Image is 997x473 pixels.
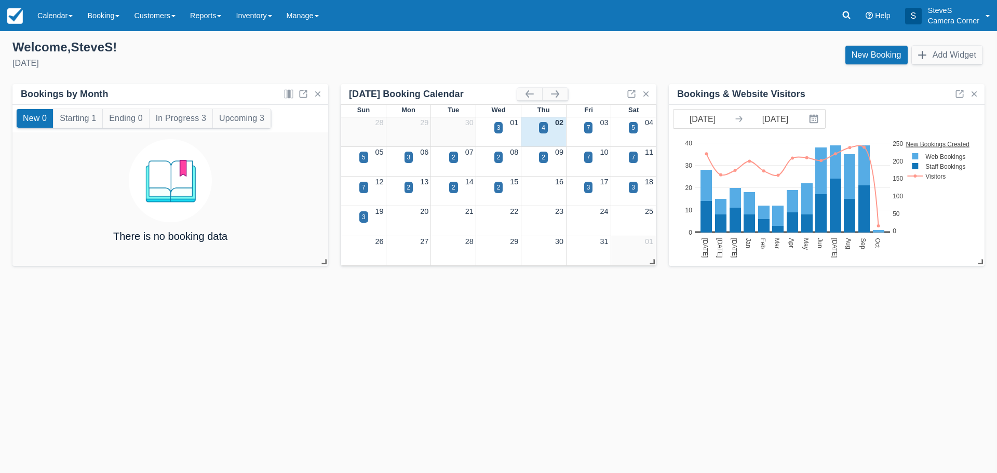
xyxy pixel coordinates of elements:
[673,110,732,128] input: Start Date
[555,178,563,186] a: 16
[645,207,653,215] a: 25
[555,207,563,215] a: 23
[587,183,590,192] div: 3
[845,46,908,64] a: New Booking
[465,118,474,127] a: 30
[587,153,590,162] div: 7
[53,109,102,128] button: Starting 1
[928,16,979,26] p: Camera Corner
[631,183,635,192] div: 3
[587,123,590,132] div: 7
[645,178,653,186] a: 18
[7,8,23,24] img: checkfront-main-nav-mini-logo.png
[866,12,873,19] i: Help
[628,106,639,114] span: Sat
[465,148,474,156] a: 07
[906,140,970,147] text: New Bookings Created
[420,118,428,127] a: 29
[491,106,505,114] span: Wed
[129,139,212,222] img: booking.png
[465,207,474,215] a: 21
[21,88,109,100] div: Bookings by Month
[555,237,563,246] a: 30
[600,207,608,215] a: 24
[645,148,653,156] a: 11
[600,118,608,127] a: 03
[497,123,501,132] div: 3
[905,8,922,24] div: S
[677,88,805,100] div: Bookings & Website Visitors
[407,153,411,162] div: 3
[600,237,608,246] a: 31
[113,231,227,242] h4: There is no booking data
[150,109,212,128] button: In Progress 3
[362,183,366,192] div: 7
[213,109,271,128] button: Upcoming 3
[375,207,384,215] a: 19
[375,178,384,186] a: 12
[584,106,593,114] span: Fri
[510,118,518,127] a: 01
[420,148,428,156] a: 06
[497,183,501,192] div: 2
[542,123,545,132] div: 4
[375,237,384,246] a: 26
[510,237,518,246] a: 29
[448,106,459,114] span: Tue
[746,110,804,128] input: End Date
[357,106,370,114] span: Sun
[375,148,384,156] a: 05
[600,178,608,186] a: 17
[103,109,149,128] button: Ending 0
[804,110,825,128] button: Interact with the calendar and add the check-in date for your trip.
[645,237,653,246] a: 01
[537,106,550,114] span: Thu
[928,5,979,16] p: SteveS
[362,153,366,162] div: 5
[510,148,518,156] a: 08
[555,118,563,127] a: 02
[17,109,53,128] button: New 0
[497,153,501,162] div: 2
[645,118,653,127] a: 04
[600,148,608,156] a: 10
[555,148,563,156] a: 09
[375,118,384,127] a: 28
[407,183,411,192] div: 2
[420,207,428,215] a: 20
[631,123,635,132] div: 5
[542,153,545,162] div: 2
[362,212,366,222] div: 3
[401,106,415,114] span: Mon
[510,207,518,215] a: 22
[452,183,455,192] div: 2
[465,178,474,186] a: 14
[510,178,518,186] a: 15
[12,57,490,70] div: [DATE]
[875,11,891,20] span: Help
[631,153,635,162] div: 7
[349,88,517,100] div: [DATE] Booking Calendar
[465,237,474,246] a: 28
[420,237,428,246] a: 27
[12,39,490,55] div: Welcome , SteveS !
[420,178,428,186] a: 13
[912,46,982,64] button: Add Widget
[452,153,455,162] div: 2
